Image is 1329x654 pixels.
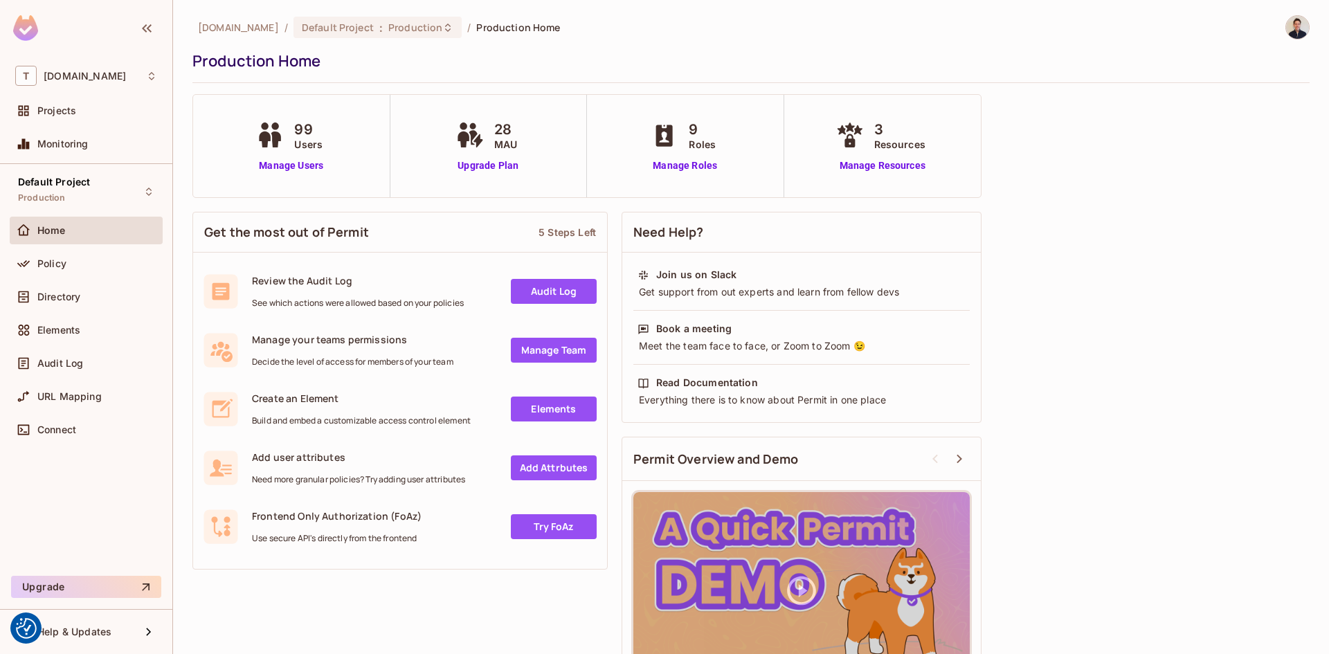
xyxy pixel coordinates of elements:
a: Upgrade Plan [453,158,524,173]
a: Manage Resources [833,158,932,173]
a: Add Attrbutes [511,455,597,480]
span: Get the most out of Permit [204,224,369,241]
img: Florian Wattin [1286,16,1309,39]
span: Production Home [476,21,560,34]
span: Help & Updates [37,626,111,637]
a: Manage Team [511,338,597,363]
span: 28 [494,119,517,140]
span: Review the Audit Log [252,274,464,287]
span: Home [37,225,66,236]
span: Build and embed a customizable access control element [252,415,471,426]
div: Meet the team face to face, or Zoom to Zoom 😉 [638,339,966,353]
span: Create an Element [252,392,471,405]
span: Production [388,21,442,34]
span: Frontend Only Authorization (FoAz) [252,509,422,523]
span: Manage your teams permissions [252,333,453,346]
a: Elements [511,397,597,421]
span: Connect [37,424,76,435]
span: 9 [689,119,716,140]
span: Projects [37,105,76,116]
span: the active workspace [198,21,279,34]
span: Directory [37,291,80,302]
span: Decide the level of access for members of your team [252,356,453,367]
a: Manage Roles [647,158,723,173]
span: Audit Log [37,358,83,369]
span: Add user attributes [252,451,465,464]
span: Resources [874,137,925,152]
span: Permit Overview and Demo [633,451,799,468]
span: 99 [294,119,323,140]
div: Production Home [192,51,1303,71]
span: T [15,66,37,86]
span: See which actions were allowed based on your policies [252,298,464,309]
span: Need more granular policies? Try adding user attributes [252,474,465,485]
div: Book a meeting [656,322,732,336]
div: 5 Steps Left [539,226,596,239]
div: Get support from out experts and learn from fellow devs [638,285,966,299]
img: Revisit consent button [16,618,37,639]
div: Read Documentation [656,376,758,390]
span: : [379,22,383,33]
span: MAU [494,137,517,152]
span: 3 [874,119,925,140]
a: Manage Users [253,158,329,173]
a: Audit Log [511,279,597,304]
span: Roles [689,137,716,152]
a: Try FoAz [511,514,597,539]
span: Default Project [18,176,90,188]
img: SReyMgAAAABJRU5ErkJggg== [13,15,38,41]
span: Use secure API's directly from the frontend [252,533,422,544]
button: Upgrade [11,576,161,598]
span: Policy [37,258,66,269]
li: / [467,21,471,34]
span: Default Project [302,21,374,34]
span: Monitoring [37,138,89,149]
span: URL Mapping [37,391,102,402]
span: Elements [37,325,80,336]
span: Production [18,192,66,203]
button: Consent Preferences [16,618,37,639]
li: / [284,21,288,34]
div: Everything there is to know about Permit in one place [638,393,966,407]
span: Workspace: thermosphr.com [44,71,126,82]
div: Join us on Slack [656,268,736,282]
span: Need Help? [633,224,704,241]
span: Users [294,137,323,152]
